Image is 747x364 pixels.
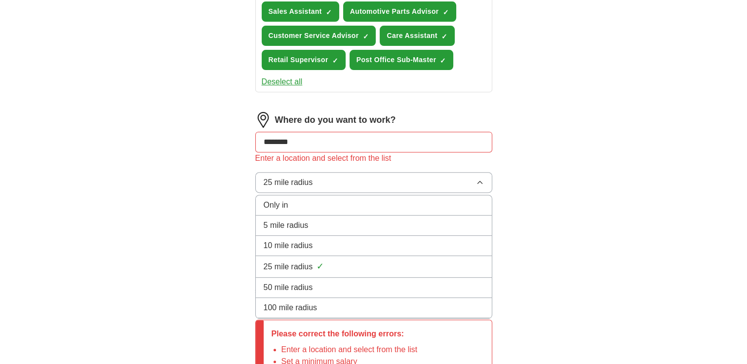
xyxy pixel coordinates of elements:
[443,8,449,16] span: ✓
[326,8,332,16] span: ✓
[380,26,454,46] button: Care Assistant✓
[264,261,313,273] span: 25 mile radius
[262,50,346,70] button: Retail Supervisor✓
[255,112,271,128] img: location.png
[440,57,446,65] span: ✓
[264,302,317,314] span: 100 mile radius
[316,260,324,273] span: ✓
[387,31,437,41] span: Care Assistant
[362,33,368,40] span: ✓
[269,55,328,65] span: Retail Supervisor
[269,31,359,41] span: Customer Service Advisor
[350,6,439,17] span: Automotive Parts Advisor
[255,172,492,193] button: 25 mile radius
[264,199,288,211] span: Only in
[264,219,309,231] span: 5 mile radius
[264,282,313,293] span: 50 mile radius
[441,33,447,40] span: ✓
[332,57,338,65] span: ✓
[272,328,418,340] p: Please correct the following errors:
[356,55,436,65] span: Post Office Sub-Master
[262,26,376,46] button: Customer Service Advisor✓
[262,76,303,88] button: Deselect all
[350,50,454,70] button: Post Office Sub-Master✓
[262,1,339,22] button: Sales Assistant✓
[275,113,396,127] label: Where do you want to work?
[255,152,492,164] div: Enter a location and select from the list
[343,1,456,22] button: Automotive Parts Advisor✓
[281,344,418,356] li: Enter a location and select from the list
[264,177,313,188] span: 25 mile radius
[269,6,322,17] span: Sales Assistant
[264,240,313,252] span: 10 mile radius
